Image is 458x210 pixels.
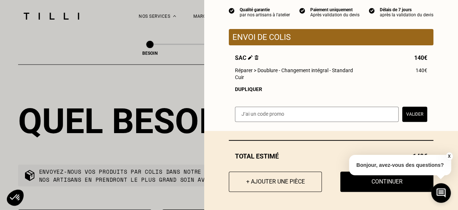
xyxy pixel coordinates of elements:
[445,152,453,160] button: X
[340,172,433,192] button: Continuer
[299,7,305,14] img: icon list info
[380,7,433,12] div: Délais de 7 jours
[248,55,253,60] img: Éditer
[229,152,433,160] div: Total estimé
[232,33,430,42] p: Envoi de colis
[255,55,259,60] img: Supprimer
[229,7,235,14] img: icon list info
[414,54,427,61] span: 140€
[240,7,290,12] div: Qualité garantie
[310,12,360,17] div: Après validation du devis
[235,107,399,122] input: J‘ai un code promo
[402,107,427,122] button: Valider
[235,54,259,61] span: Sac
[369,7,375,14] img: icon list info
[229,172,322,192] button: + Ajouter une pièce
[240,12,290,17] div: par nos artisans à l'atelier
[235,74,244,80] span: Cuir
[416,67,427,73] span: 140€
[349,155,451,175] p: Bonjour, avez-vous des questions?
[310,7,360,12] div: Paiement uniquement
[380,12,433,17] div: après la validation du devis
[235,67,353,73] span: Réparer > Doublure - Changement intégral - Standard
[235,86,427,92] div: Dupliquer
